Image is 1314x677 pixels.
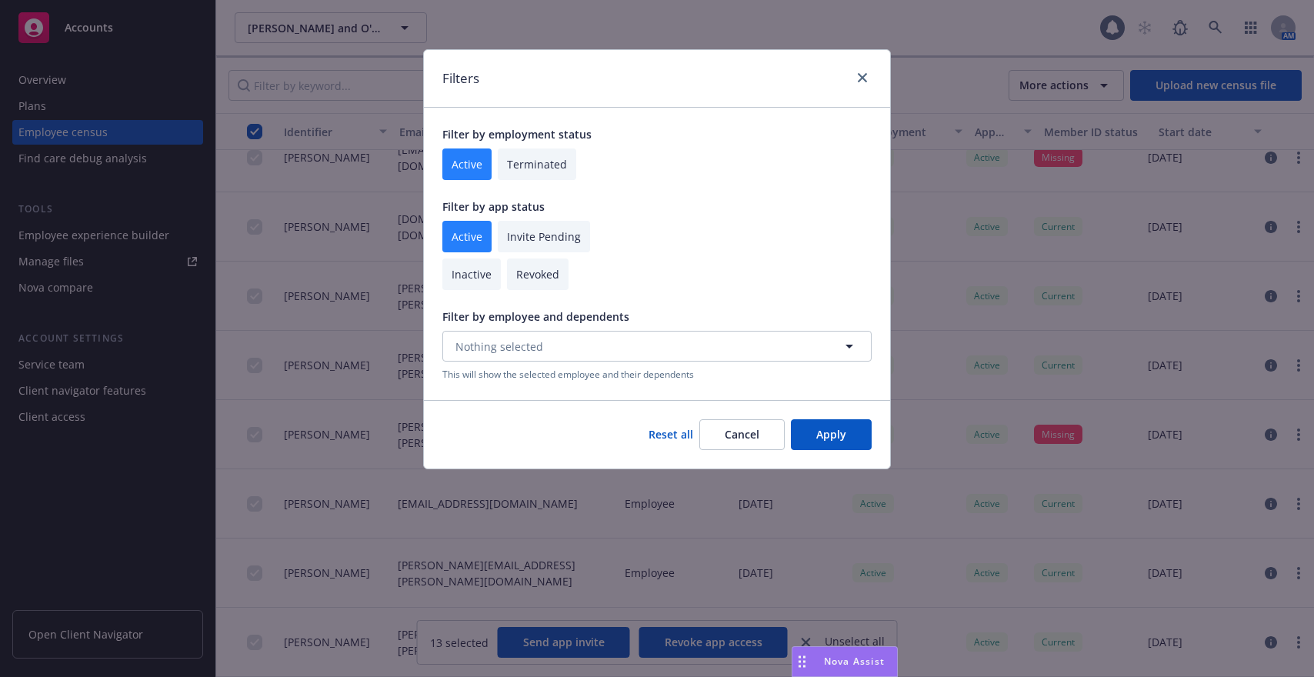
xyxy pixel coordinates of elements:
button: Cancel [699,419,785,450]
p: Filter by employment status [442,126,872,142]
a: Reset all [649,426,693,442]
h1: Filters [442,68,479,88]
p: Filter by app status [442,198,872,215]
p: This will show the selected employee and their dependents [442,368,872,381]
span: Nothing selected [455,338,543,355]
button: Nova Assist [792,646,898,677]
span: Nova Assist [824,655,885,668]
button: Apply [791,419,872,450]
div: Drag to move [792,647,812,676]
button: Nothing selected [442,331,872,362]
p: Filter by employee and dependents [442,308,872,325]
a: close [853,68,872,87]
